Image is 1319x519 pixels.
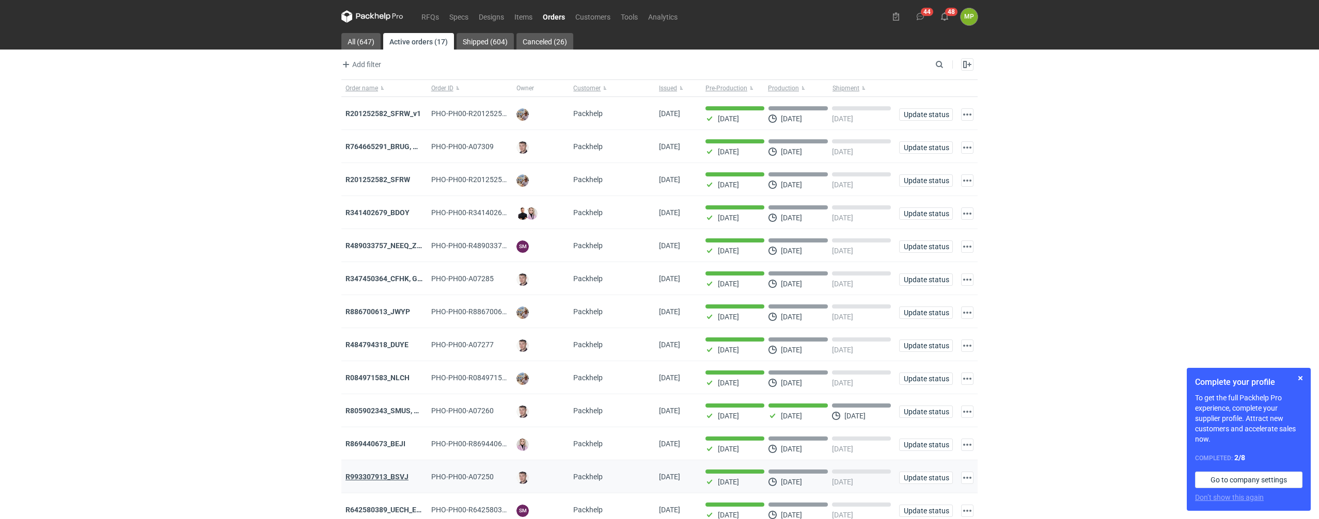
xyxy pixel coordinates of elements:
[781,478,802,486] p: [DATE]
[573,208,603,217] span: Packhelp
[961,472,973,484] button: Actions
[659,506,680,514] span: 18/09/2025
[961,339,973,352] button: Actions
[573,307,603,316] span: Packhelp
[516,141,529,154] img: Maciej Sikora
[341,80,427,96] button: Order name
[904,507,948,514] span: Update status
[659,241,680,250] span: 29/09/2025
[904,474,948,481] span: Update status
[346,473,409,481] strong: R993307913_BSVJ
[718,214,739,222] p: [DATE]
[781,313,802,321] p: [DATE]
[346,440,405,448] a: R869440673_BEJI
[341,10,403,23] svg: Packhelp Pro
[346,506,429,514] a: R642580389_UECH_ESJL
[341,33,381,50] a: All (647)
[781,115,802,123] p: [DATE]
[832,313,853,321] p: [DATE]
[516,472,529,484] img: Maciej Sikora
[1195,376,1302,388] h1: Complete your profile
[516,273,529,286] img: Maciej Sikora
[961,207,973,220] button: Actions
[516,372,529,385] img: Michał Palasek
[781,445,802,453] p: [DATE]
[516,306,529,319] img: Michał Palasek
[1195,452,1302,463] div: Completed:
[431,84,453,92] span: Order ID
[844,412,866,420] p: [DATE]
[346,407,432,415] strong: R805902343_SMUS, XBDT
[781,214,802,222] p: [DATE]
[904,408,948,415] span: Update status
[904,177,948,184] span: Update status
[340,58,381,71] span: Add filter
[899,174,953,187] button: Update status
[961,505,973,517] button: Actions
[431,307,532,316] span: PHO-PH00-R886700613_JWYP
[832,181,853,189] p: [DATE]
[899,472,953,484] button: Update status
[431,274,494,283] span: PHO-PH00-A07285
[346,142,432,151] a: R764665291_BRUG, HPRK
[961,141,973,154] button: Actions
[705,84,747,92] span: Pre-Production
[718,247,739,255] p: [DATE]
[1234,453,1245,462] strong: 2 / 8
[431,506,552,514] span: PHO-PH00-R642580389_UECH_ESJL
[573,241,603,250] span: Packhelp
[933,58,966,71] input: Search
[781,346,802,354] p: [DATE]
[516,33,573,50] a: Canceled (26)
[781,148,802,156] p: [DATE]
[573,109,603,118] span: Packhelp
[346,175,410,184] a: R201252582_SFRW
[643,10,683,23] a: Analytics
[516,406,529,418] img: Maciej Sikora
[899,108,953,121] button: Update status
[431,175,532,184] span: PHO-PH00-R201252582_SFRW
[899,372,953,385] button: Update status
[899,240,953,253] button: Update status
[516,174,529,187] img: Michał Palasek
[1195,393,1302,444] p: To get the full Packhelp Pro experience, complete your supplier profile. Attract new customers an...
[573,340,603,349] span: Packhelp
[346,340,409,349] strong: R484794318_DUYE
[912,8,929,25] button: 44
[431,142,494,151] span: PHO-PH00-A07309
[718,511,739,519] p: [DATE]
[830,80,895,96] button: Shipment
[346,274,431,283] strong: R347450364_CFHK, GKSJ
[961,372,973,385] button: Actions
[899,306,953,319] button: Update status
[431,407,494,415] span: PHO-PH00-A07260
[427,80,513,96] button: Order ID
[383,33,454,50] a: Active orders (17)
[659,109,680,118] span: 01/10/2025
[516,108,529,121] img: Michał Palasek
[768,84,799,92] span: Production
[961,108,973,121] button: Actions
[538,10,570,23] a: Orders
[899,406,953,418] button: Update status
[904,309,948,316] span: Update status
[431,374,532,382] span: PHO-PH00-R084971583_NLCH
[1294,372,1307,384] button: Skip for now
[718,181,739,189] p: [DATE]
[431,440,528,448] span: PHO-PH00-R869440673_BEJI
[718,346,739,354] p: [DATE]
[346,109,421,118] a: R201252582_SFRW_v1
[346,374,410,382] a: R084971583_NLCH
[832,445,853,453] p: [DATE]
[516,207,529,220] img: Tomasz Kubiak
[346,208,410,217] a: R341402679_BDOY
[961,406,973,418] button: Actions
[516,505,529,517] figcaption: SM
[781,511,802,519] p: [DATE]
[573,84,601,92] span: Customer
[573,274,603,283] span: Packhelp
